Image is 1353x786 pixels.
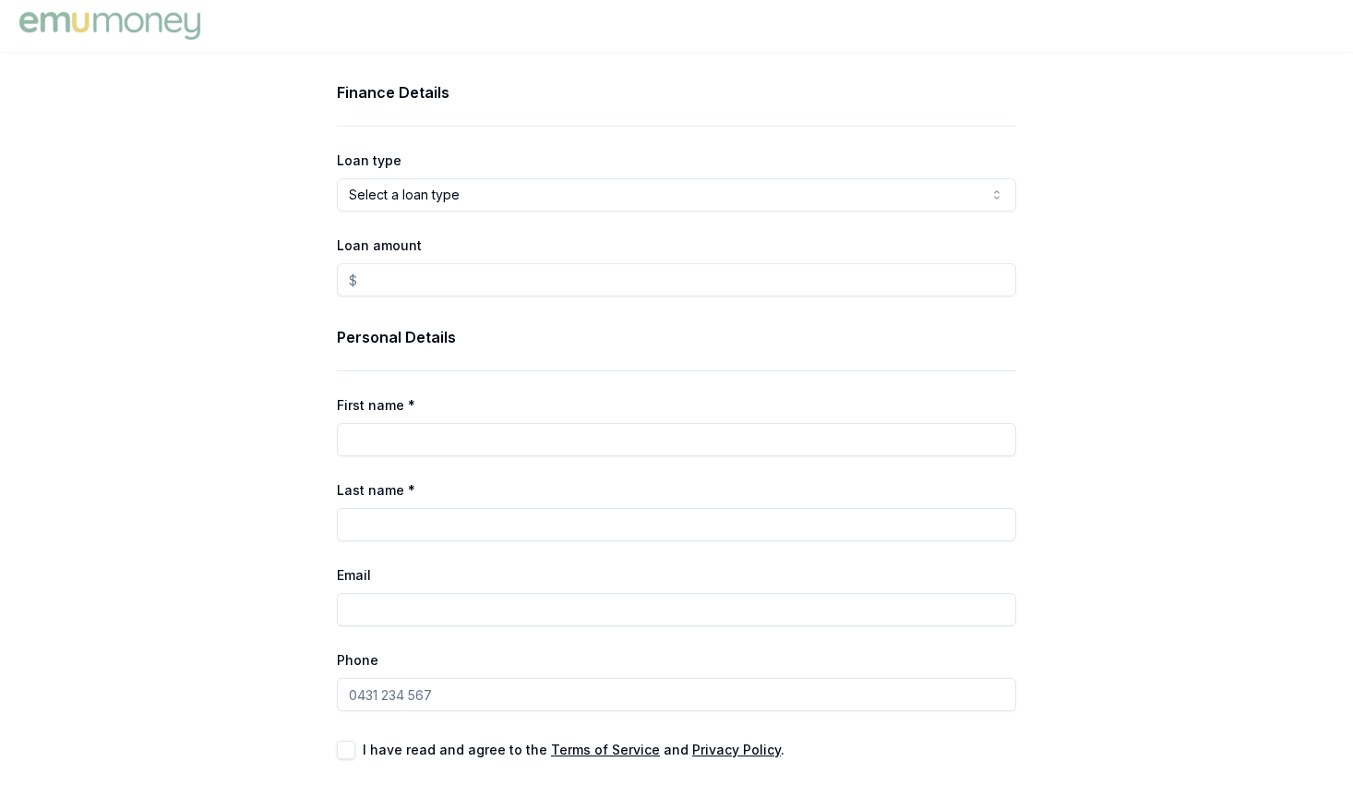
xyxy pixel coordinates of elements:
label: First name * [337,397,415,413]
img: Emu Money [15,7,205,44]
label: Last name * [337,482,415,498]
label: I have read and agree to the and . [363,744,784,756]
input: $ [337,263,1016,296]
label: Phone [337,652,378,668]
a: Privacy Policy [692,742,781,757]
input: 0431 234 567 [337,678,1016,711]
h3: Personal Details [337,326,1016,348]
label: Loan type [337,152,401,168]
h3: Finance Details [337,81,1016,103]
label: Email [337,567,371,583]
label: Loan amount [337,237,422,253]
a: Terms of Service [551,742,660,757]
